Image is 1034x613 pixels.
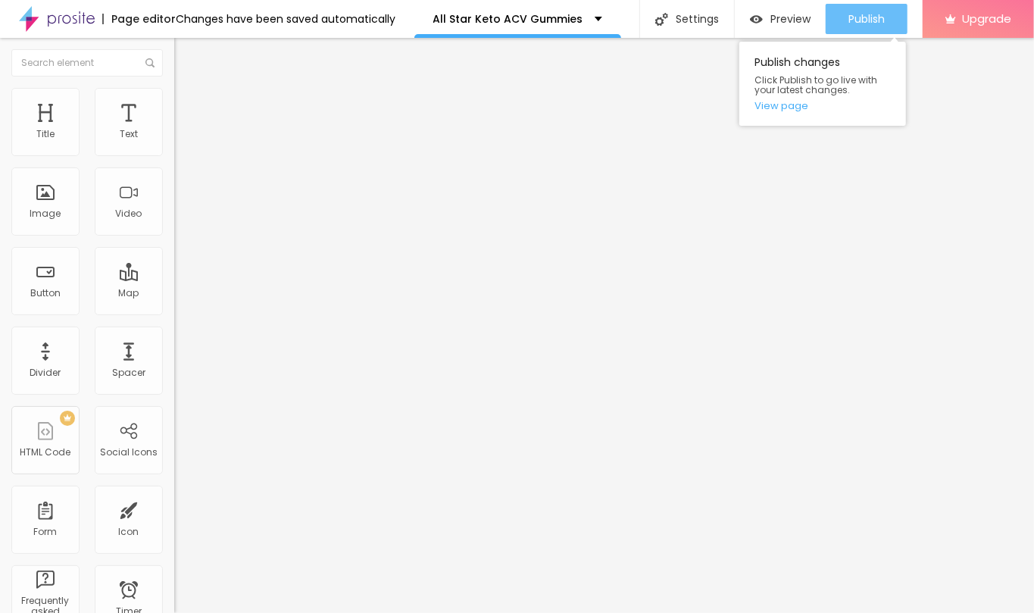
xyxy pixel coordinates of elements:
[102,14,176,24] div: Page editor
[116,208,142,219] div: Video
[119,288,139,299] div: Map
[176,14,395,24] div: Changes have been saved automatically
[112,367,145,378] div: Spacer
[100,447,158,458] div: Social Icons
[655,13,668,26] img: Icone
[30,367,61,378] div: Divider
[739,42,906,126] div: Publish changes
[36,129,55,139] div: Title
[826,4,907,34] button: Publish
[754,75,891,95] span: Click Publish to go live with your latest changes.
[770,13,811,25] span: Preview
[20,447,71,458] div: HTML Code
[754,101,891,111] a: View page
[34,527,58,537] div: Form
[30,208,61,219] div: Image
[735,4,826,34] button: Preview
[120,129,138,139] div: Text
[119,527,139,537] div: Icon
[433,14,583,24] p: All Star Keto ACV Gummies
[11,49,163,77] input: Search element
[848,13,885,25] span: Publish
[145,58,155,67] img: Icone
[962,12,1011,25] span: Upgrade
[30,288,61,299] div: Button
[750,13,763,26] img: view-1.svg
[174,38,1034,613] iframe: To enrich screen reader interactions, please activate Accessibility in Grammarly extension settings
